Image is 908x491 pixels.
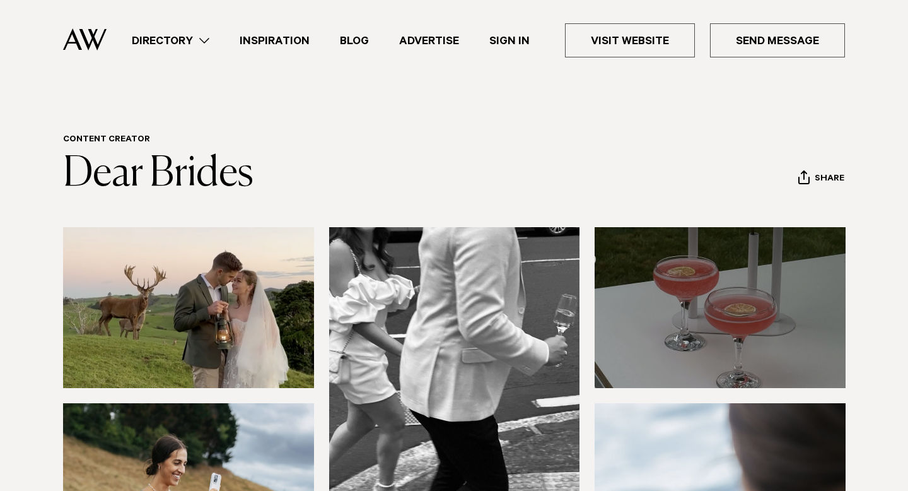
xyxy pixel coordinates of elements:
a: Sign In [474,32,545,49]
a: Dear Brides [63,154,253,194]
button: Share [798,170,845,189]
a: Inspiration [224,32,325,49]
a: Send Message [710,23,845,57]
a: Blog [325,32,384,49]
a: Advertise [384,32,474,49]
a: Directory [117,32,224,49]
a: Visit Website [565,23,695,57]
span: Share [815,174,844,186]
a: Content Creator [63,135,150,145]
img: Auckland Weddings Logo [63,28,107,50]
